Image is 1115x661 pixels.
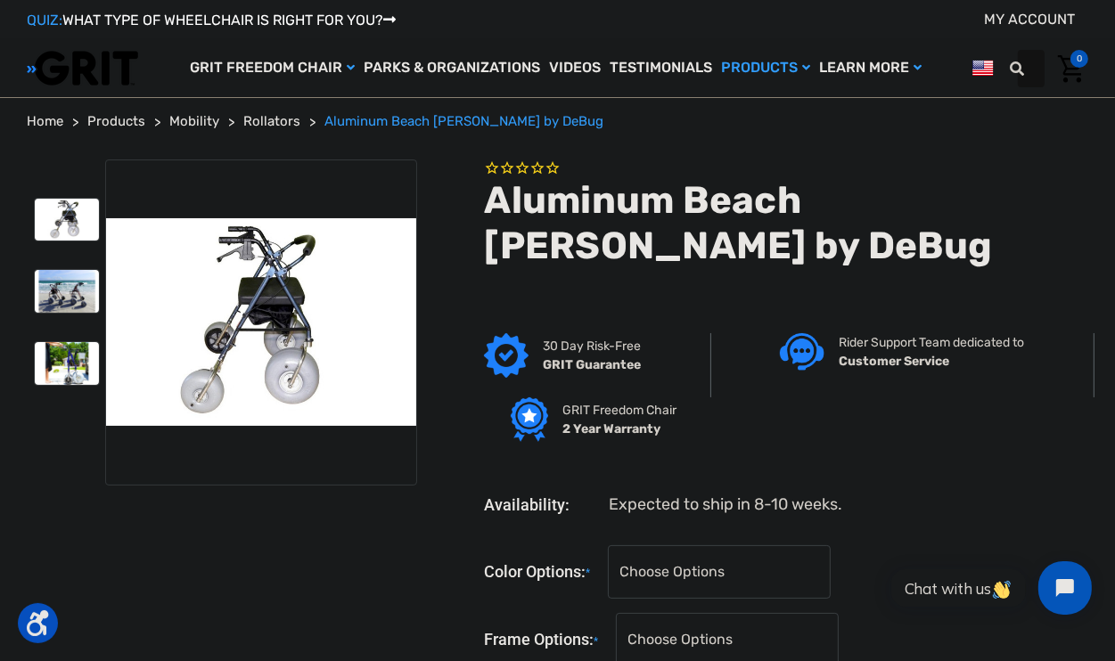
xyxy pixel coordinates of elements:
[169,111,219,132] a: Mobility
[484,545,599,600] label: Color Options:
[243,111,300,132] a: Rollators
[1058,55,1084,83] img: Cart
[839,333,1024,352] p: Rider Support Team dedicated to
[27,12,62,29] span: QUIZ:
[717,39,815,97] a: Products
[972,57,994,79] img: us.png
[27,12,396,29] a: QUIZ:WHAT TYPE OF WHEELCHAIR IS RIGHT FOR YOU?
[1070,50,1088,68] span: 0
[484,159,1088,179] span: Rated 0.0 out of 5 stars 0 reviews
[35,342,99,385] img: Aluminum Beach Walker by DeBug
[872,546,1107,630] iframe: Tidio Chat
[984,11,1075,28] a: Account
[169,113,219,129] span: Mobility
[87,111,145,132] a: Products
[562,401,676,420] p: GRIT Freedom Chair
[324,111,603,132] a: Aluminum Beach [PERSON_NAME] by DeBug
[839,354,949,369] strong: Customer Service
[815,39,926,97] a: Learn More
[562,421,660,437] strong: 2 Year Warranty
[545,39,605,97] a: Videos
[35,270,99,313] img: Aluminum Beach Walker by DeBug
[484,333,529,378] img: GRIT Guarantee
[511,397,547,442] img: Grit freedom
[27,50,138,86] img: GRIT All-Terrain Wheelchair and Mobility Equipment
[87,113,145,129] span: Products
[243,113,300,129] span: Rollators
[27,113,63,129] span: Home
[1045,50,1088,87] a: Cart with 0 items
[609,493,842,517] dd: Expected to ship in 8-10 weeks.
[543,357,641,372] strong: GRIT Guarantee
[185,39,359,97] a: GRIT Freedom Chair
[35,199,99,241] img: Aluminum Beach Walker by DeBug
[359,39,545,97] a: Parks & Organizations
[605,39,717,97] a: Testimonials
[484,178,1088,268] h1: Aluminum Beach [PERSON_NAME] by DeBug
[27,111,63,132] a: Home
[543,337,641,355] p: 30 Day Risk-Free
[324,113,603,129] span: Aluminum Beach [PERSON_NAME] by DeBug
[780,333,824,370] img: Customer service
[106,218,417,426] img: Aluminum Beach Walker by DeBug
[27,111,1088,132] nav: Breadcrumb
[484,493,596,517] dt: Availability:
[1018,50,1045,87] input: Search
